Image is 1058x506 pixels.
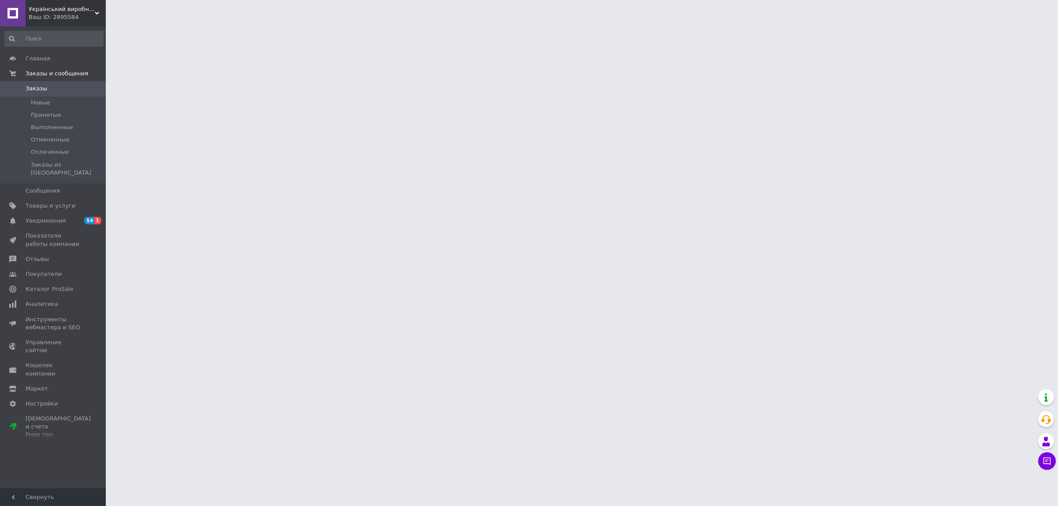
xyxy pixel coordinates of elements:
span: Уведомления [26,217,66,225]
span: Показатели работы компании [26,232,82,248]
span: Сообщения [26,187,60,195]
span: Товары и услуги [26,202,75,210]
span: [DEMOGRAPHIC_DATA] и счета [26,415,91,439]
span: Отзывы [26,255,49,263]
span: Український виробник дитячого одягу "Arisha" [29,5,95,13]
span: Кошелек компании [26,361,82,377]
span: 1 [94,217,101,224]
button: Чат с покупателем [1038,452,1056,470]
span: Главная [26,55,50,63]
span: Выполненные [31,123,73,131]
div: Ваш ID: 2895584 [29,13,106,21]
span: Новые [31,99,50,107]
span: Отмененные [31,136,69,144]
span: 54 [84,217,94,224]
span: Инструменты вебмастера и SEO [26,316,82,331]
span: Каталог ProSale [26,285,73,293]
span: Маркет [26,385,48,393]
span: Настройки [26,400,58,408]
span: Аналитика [26,300,58,308]
span: Заказы [26,85,47,93]
span: Покупатели [26,270,62,278]
span: Управление сайтом [26,339,82,354]
input: Поиск [4,31,104,47]
span: Принятые [31,111,61,119]
span: Заказы из [GEOGRAPHIC_DATA] [31,161,103,177]
span: Оплаченные [31,148,69,156]
span: Заказы и сообщения [26,70,88,78]
div: Prom топ [26,431,91,439]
